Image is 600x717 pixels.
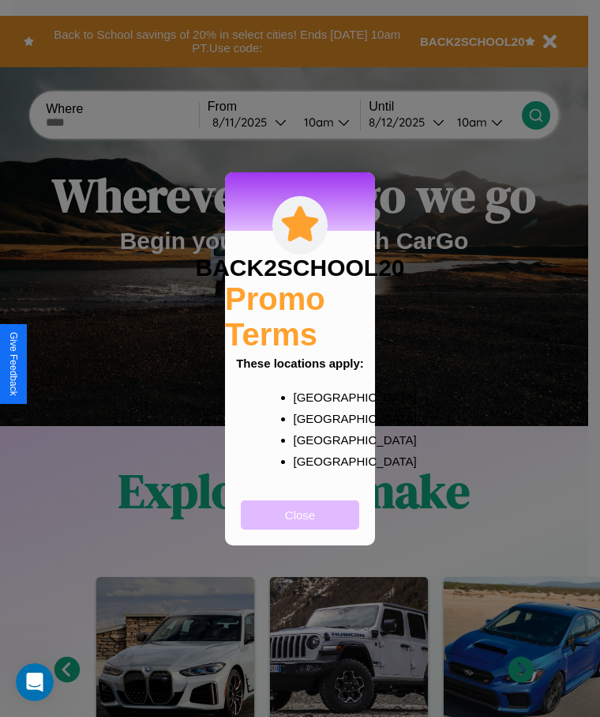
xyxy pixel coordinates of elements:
p: [GEOGRAPHIC_DATA] [294,429,339,451]
b: These locations apply: [236,357,364,370]
button: Close [241,500,359,530]
iframe: Intercom live chat [16,663,54,701]
h2: Promo Terms [225,281,375,353]
div: Give Feedback [8,332,19,396]
p: [GEOGRAPHIC_DATA] [294,387,339,408]
h3: BACK2SCHOOL20 [195,255,404,281]
p: [GEOGRAPHIC_DATA] [294,451,339,472]
p: [GEOGRAPHIC_DATA] [294,408,339,429]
